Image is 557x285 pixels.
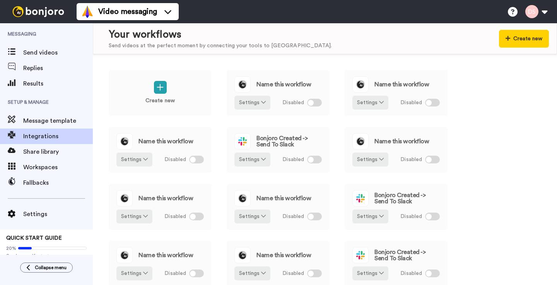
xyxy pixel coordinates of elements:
a: Name this workflowSettings Disabled [108,184,212,230]
a: Name this workflowSettings Disabled [344,127,448,173]
img: logo_round_yellow.svg [117,134,132,149]
span: Disabled [282,270,304,278]
img: logo_round_yellow.svg [235,77,250,92]
a: Bonjoro Created -> Send To SlackSettings Disabled [344,184,448,230]
span: Disabled [282,99,304,107]
span: Integrations [23,132,93,141]
span: Video messaging [98,6,157,17]
button: Settings [116,266,152,280]
a: Name this workflowSettings Disabled [226,70,330,116]
button: Settings [234,96,270,110]
span: Fallbacks [23,178,93,187]
button: Settings [352,209,388,223]
span: Send videos [23,48,93,57]
button: Settings [352,266,388,280]
span: QUICK START GUIDE [6,235,62,241]
span: Name this workflow [374,81,429,88]
span: Name this workflow [256,81,311,88]
button: Settings [116,209,152,223]
span: Name this workflow [138,195,193,201]
img: bj-logo-header-white.svg [9,6,67,17]
span: Name this workflow [256,195,311,201]
span: 20% [6,245,16,251]
button: Settings [116,153,152,167]
a: Bonjoro Created -> Send To SlackSettings Disabled [226,127,330,173]
span: Name this workflow [138,138,193,144]
span: Disabled [400,213,422,221]
span: Settings [23,209,93,219]
button: Settings [234,266,270,280]
button: Collapse menu [20,263,73,273]
p: Create new [145,97,175,105]
span: Send yourself a test [6,253,87,259]
button: Settings [352,153,388,167]
span: Bonjoro Created -> Send To Slack [374,192,440,204]
img: logo_round_yellow.svg [353,134,368,149]
button: Settings [234,153,270,167]
span: Disabled [164,156,186,164]
img: logo_round_yellow.svg [117,247,132,263]
img: logo_slack.svg [353,247,368,263]
span: Workspaces [23,163,93,172]
img: logo_round_yellow.svg [353,77,368,92]
a: Name this workflowSettings Disabled [108,127,212,173]
a: Name this workflowSettings Disabled [226,184,330,230]
img: vm-color.svg [81,5,94,18]
button: Settings [352,96,388,110]
img: logo_round_yellow.svg [235,191,250,206]
span: Bonjoro Created -> Send To Slack [256,135,322,148]
span: Message template [23,116,93,125]
button: Create new [499,30,549,48]
span: Collapse menu [35,264,67,271]
button: Settings [234,209,270,223]
img: logo_slack.svg [353,191,368,206]
div: Your workflows [109,27,332,42]
a: Create new [108,70,212,116]
span: Disabled [282,213,304,221]
span: Disabled [400,270,422,278]
span: Share library [23,147,93,156]
span: Results [23,79,93,88]
span: Disabled [164,270,186,278]
span: Name this workflow [374,138,429,144]
span: Disabled [400,156,422,164]
span: Bonjoro Created -> Send To Slack [374,249,440,261]
span: Name this workflow [138,252,193,258]
img: logo_slack.svg [235,134,250,149]
img: logo_round_yellow.svg [235,247,250,263]
img: logo_round_yellow.svg [117,191,132,206]
span: Disabled [400,99,422,107]
a: Name this workflowSettings Disabled [344,70,448,116]
span: Replies [23,64,93,73]
span: Disabled [164,213,186,221]
div: Send videos at the perfect moment by connecting your tools to [GEOGRAPHIC_DATA]. [109,42,332,50]
span: Disabled [282,156,304,164]
span: Name this workflow [256,252,311,258]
